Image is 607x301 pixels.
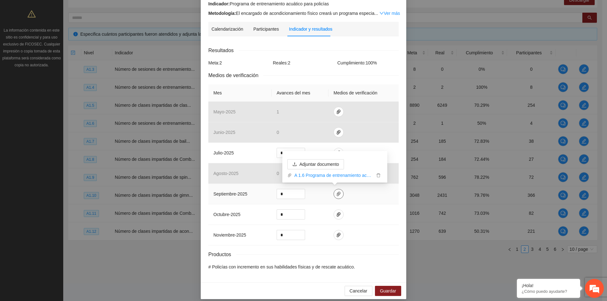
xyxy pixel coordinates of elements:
span: uploadAdjuntar documento [287,162,344,167]
div: Calendarización [212,26,243,33]
span: paper-clip [334,109,343,114]
span: 0 [277,130,279,135]
div: ¡Hola! [522,283,575,288]
li: # Policías con incremento en sus habilidades físicas y de rescate acuático. [208,263,399,270]
div: Chatee con nosotros ahora [33,32,106,40]
div: Meta: 2 [207,59,271,66]
textarea: Escriba su mensaje y pulse “Intro” [3,172,120,195]
th: Mes [208,84,272,102]
a: A 1.6 Programa de entrenamiento acuatico para bomberos.zip [292,172,375,179]
span: Guardar [380,287,396,294]
span: Reales: 2 [273,60,290,65]
span: paper-clip [334,130,343,135]
div: El encargado de acondicionamiento físico creará un programa especia [208,10,399,17]
button: paper-clip [334,127,344,137]
span: septiembre - 2025 [213,191,247,196]
th: Medios de verificación [328,84,399,102]
span: Adjuntar documento [299,161,339,168]
span: ... [374,11,378,16]
span: delete [375,173,382,178]
span: paper-clip [334,191,343,196]
button: paper-clip [334,148,344,158]
a: Expand [379,11,400,16]
span: Medios de verificación [208,71,263,79]
button: Guardar [375,286,401,296]
span: Cancelar [350,287,367,294]
div: Programa de entrenamiento acuático para policías [208,0,399,7]
strong: Metodología: [208,11,236,16]
span: octubre - 2025 [213,212,241,217]
span: down [379,11,384,15]
button: uploadAdjuntar documento [287,159,344,169]
span: paper-clip [334,232,343,238]
span: mayo - 2025 [213,109,236,114]
button: paper-clip [334,107,344,117]
button: delete [375,172,382,179]
p: ¿Cómo puedo ayudarte? [522,289,575,294]
button: paper-clip [334,209,344,220]
span: 1 [277,109,279,114]
button: Cancelar [345,286,372,296]
span: agosto - 2025 [213,171,238,176]
span: noviembre - 2025 [213,232,246,238]
span: junio - 2025 [213,130,235,135]
span: Estamos en línea. [37,84,87,148]
span: 0 [277,171,279,176]
span: paper-clip [334,212,343,217]
th: Avances del mes [272,84,328,102]
div: Participantes [253,26,279,33]
span: upload [292,162,297,167]
span: Resultados [208,46,239,54]
div: Minimizar ventana de chat en vivo [104,3,119,18]
div: Cumplimiento: 100 % [336,59,400,66]
div: Indicador y resultados [289,26,332,33]
button: paper-clip [334,189,344,199]
span: paper-clip [287,173,292,178]
span: julio - 2025 [213,150,234,155]
span: paper-clip [334,150,343,155]
span: Productos [208,250,236,258]
strong: Indicador: [208,1,230,6]
button: paper-clip [334,230,344,240]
